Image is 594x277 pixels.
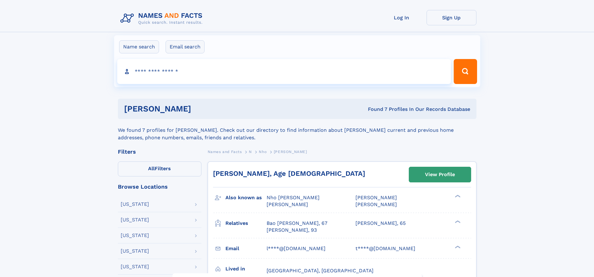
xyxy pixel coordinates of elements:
[118,149,201,155] div: Filters
[453,220,461,224] div: ❯
[267,268,374,274] span: [GEOGRAPHIC_DATA], [GEOGRAPHIC_DATA]
[355,195,397,200] span: [PERSON_NAME]
[225,218,267,229] h3: Relatives
[117,59,451,84] input: search input
[454,59,477,84] button: Search Button
[166,40,205,53] label: Email search
[121,249,149,254] div: [US_STATE]
[377,10,427,25] a: Log In
[259,150,267,154] span: Nho
[118,184,201,190] div: Browse Locations
[225,264,267,274] h3: Lived in
[121,217,149,222] div: [US_STATE]
[409,167,471,182] a: View Profile
[121,233,149,238] div: [US_STATE]
[213,170,365,177] a: [PERSON_NAME], Age [DEMOGRAPHIC_DATA]
[267,195,320,200] span: Nho [PERSON_NAME]
[355,220,406,227] a: [PERSON_NAME], 65
[453,245,461,249] div: ❯
[124,105,280,113] h1: [PERSON_NAME]
[267,220,327,227] a: Bao [PERSON_NAME], 67
[267,201,308,207] span: [PERSON_NAME]
[225,243,267,254] h3: Email
[118,161,201,176] label: Filters
[121,202,149,207] div: [US_STATE]
[274,150,307,154] span: [PERSON_NAME]
[225,192,267,203] h3: Also known as
[267,227,317,234] a: [PERSON_NAME], 93
[118,119,476,141] div: We found 7 profiles for [PERSON_NAME]. Check out our directory to find information about [PERSON_...
[148,166,155,171] span: All
[249,150,252,154] span: N
[121,264,149,269] div: [US_STATE]
[279,106,470,113] div: Found 7 Profiles In Our Records Database
[249,148,252,156] a: N
[259,148,267,156] a: Nho
[355,201,397,207] span: [PERSON_NAME]
[208,148,242,156] a: Names and Facts
[453,194,461,198] div: ❯
[118,10,208,27] img: Logo Names and Facts
[425,167,455,182] div: View Profile
[119,40,159,53] label: Name search
[427,10,476,25] a: Sign Up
